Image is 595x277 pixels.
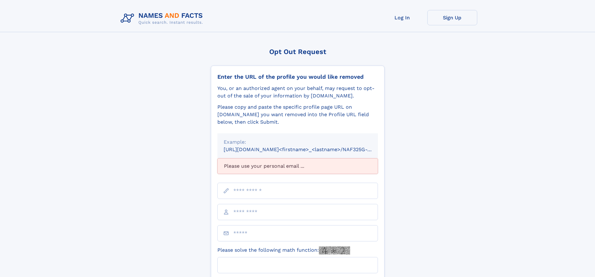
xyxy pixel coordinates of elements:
div: Opt Out Request [211,48,384,56]
img: Logo Names and Facts [118,10,208,27]
a: Sign Up [427,10,477,25]
small: [URL][DOMAIN_NAME]<firstname>_<lastname>/NAF325G-xxxxxxxx [224,146,390,152]
div: Please copy and paste the specific profile page URL on [DOMAIN_NAME] you want removed into the Pr... [217,103,378,126]
a: Log In [377,10,427,25]
div: Enter the URL of the profile you would like removed [217,73,378,80]
label: Please solve the following math function: [217,246,350,255]
div: Example: [224,138,372,146]
div: You, or an authorized agent on your behalf, may request to opt-out of the sale of your informatio... [217,85,378,100]
div: Please use your personal email ... [217,158,378,174]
